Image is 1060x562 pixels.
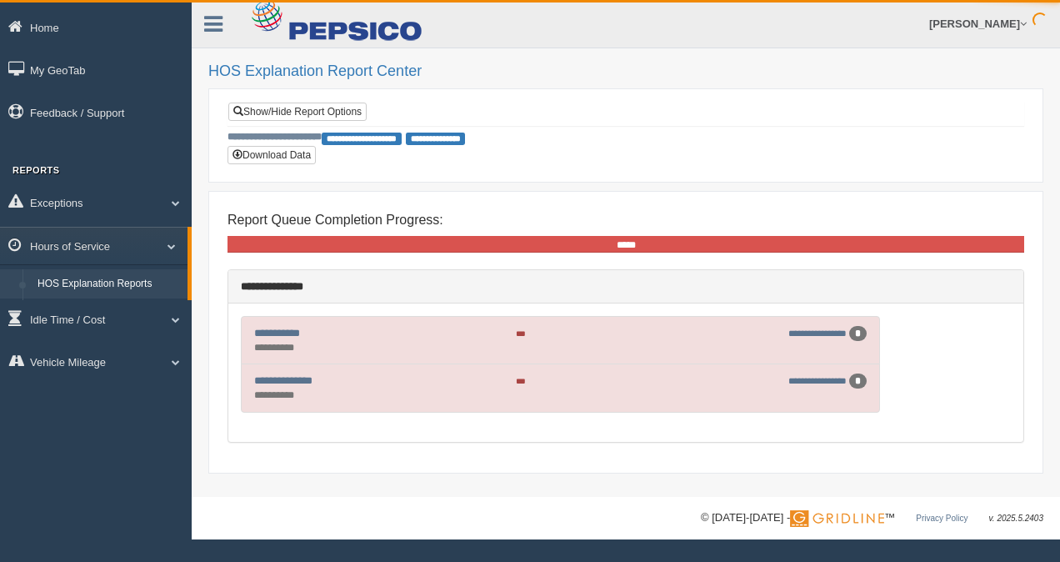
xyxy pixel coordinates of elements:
h2: HOS Explanation Report Center [208,63,1043,80]
button: Download Data [227,146,316,164]
span: v. 2025.5.2403 [989,514,1043,523]
a: Privacy Policy [916,514,967,523]
a: Show/Hide Report Options [228,103,367,121]
h4: Report Queue Completion Progress: [227,213,1024,228]
img: Gridline [790,510,884,527]
div: © [DATE]-[DATE] - ™ [701,509,1043,527]
a: HOS Violation Audit Reports [30,299,187,329]
a: HOS Explanation Reports [30,269,187,299]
